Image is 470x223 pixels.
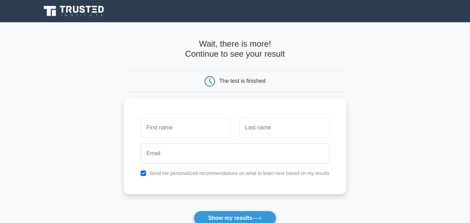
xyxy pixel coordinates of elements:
input: Email [141,143,329,164]
label: Send me personalized recommendations on what to learn next based on my results [149,170,329,176]
div: The test is finished [219,78,265,84]
h4: Wait, there is more! Continue to see your result [124,39,346,59]
input: Last name [239,118,329,138]
input: First name [141,118,231,138]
